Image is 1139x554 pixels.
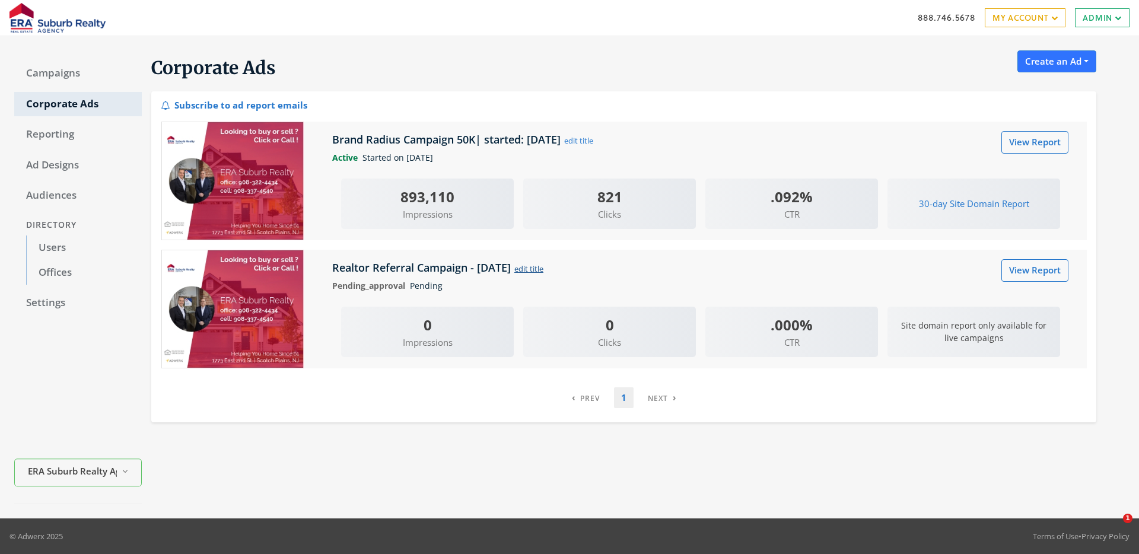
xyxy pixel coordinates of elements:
div: Subscribe to ad report emails [161,96,307,112]
div: Directory [14,214,142,236]
div: .000% [705,314,878,336]
span: Impressions [341,336,514,349]
span: 1 [1123,514,1132,523]
a: Settings [14,291,142,316]
img: Realtor Referral Campaign - 2024-10-28 [161,250,304,368]
img: Brand Radius Campaign 50K| started: 2024-10-28 [161,122,304,240]
a: Users [26,235,142,260]
button: edit title [514,262,544,275]
a: My Account [985,8,1065,27]
span: Corporate Ads [151,56,276,79]
a: Terms of Use [1033,531,1078,542]
a: 1 [614,387,634,408]
span: ERA Suburb Realty Agency [28,464,117,478]
div: Pending [323,279,1078,292]
span: Active [332,152,362,163]
p: © Adwerx 2025 [9,530,63,542]
a: Reporting [14,122,142,147]
a: View Report [1001,259,1068,281]
button: 30-day Site Domain Report [911,193,1037,215]
div: Started on [DATE] [323,151,1078,164]
div: 821 [523,186,696,208]
span: CTR [705,336,878,349]
div: 893,110 [341,186,514,208]
div: • [1033,530,1130,542]
img: Adwerx [9,3,106,33]
a: 888.746.5678 [918,11,975,24]
button: ERA Suburb Realty Agency [14,459,142,486]
div: .092% [705,186,878,208]
div: 0 [523,314,696,336]
nav: pagination [565,387,683,408]
button: Create an Ad [1017,50,1096,72]
a: Privacy Policy [1081,531,1130,542]
span: Pending_approval [332,280,410,291]
a: Corporate Ads [14,92,142,117]
a: Campaigns [14,61,142,86]
a: Ad Designs [14,153,142,178]
span: Clicks [523,336,696,349]
a: Admin [1075,8,1130,27]
span: CTR [705,208,878,221]
a: Audiences [14,183,142,208]
p: Site domain report only available for live campaigns [887,313,1060,351]
h5: Realtor Referral Campaign - [DATE] [332,260,514,275]
iframe: Intercom live chat [1099,514,1127,542]
div: 0 [341,314,514,336]
h5: Brand Radius Campaign 50K| started: [DATE] [332,132,564,147]
a: View Report [1001,131,1068,153]
a: Offices [26,260,142,285]
span: Impressions [341,208,514,221]
button: edit title [564,134,594,147]
span: Clicks [523,208,696,221]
